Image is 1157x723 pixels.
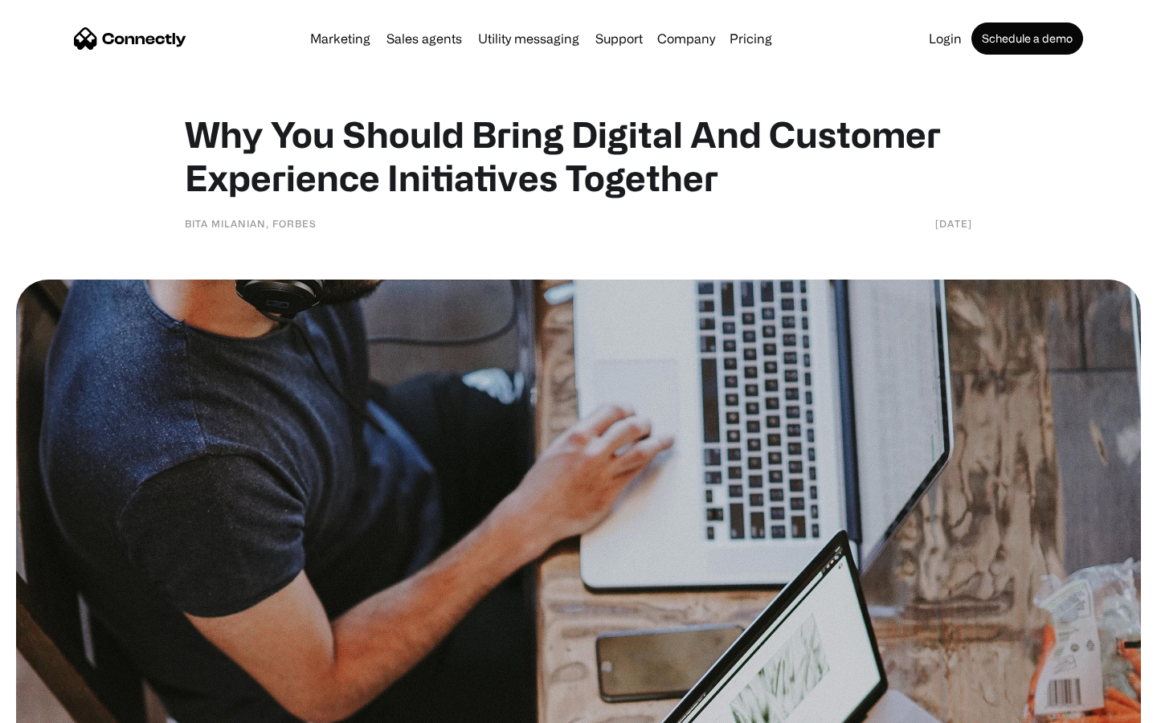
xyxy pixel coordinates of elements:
[472,32,586,45] a: Utility messaging
[185,215,317,231] div: Bita Milanian, Forbes
[922,32,968,45] a: Login
[657,27,715,50] div: Company
[16,695,96,717] aside: Language selected: English
[723,32,779,45] a: Pricing
[380,32,468,45] a: Sales agents
[185,112,972,199] h1: Why You Should Bring Digital And Customer Experience Initiatives Together
[32,695,96,717] ul: Language list
[589,32,649,45] a: Support
[971,22,1083,55] a: Schedule a demo
[935,215,972,231] div: [DATE]
[304,32,377,45] a: Marketing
